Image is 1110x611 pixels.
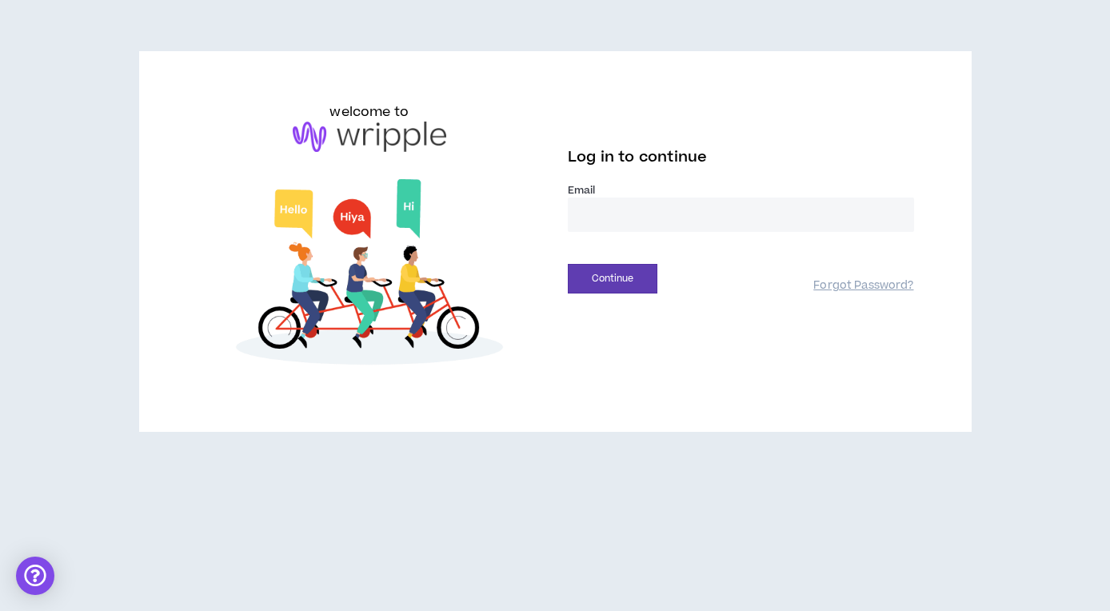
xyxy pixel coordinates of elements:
[16,557,54,595] div: Open Intercom Messenger
[293,122,446,152] img: logo-brand.png
[568,264,657,294] button: Continue
[813,278,913,294] a: Forgot Password?
[197,168,543,381] img: Welcome to Wripple
[568,183,914,198] label: Email
[568,147,707,167] span: Log in to continue
[329,102,409,122] h6: welcome to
